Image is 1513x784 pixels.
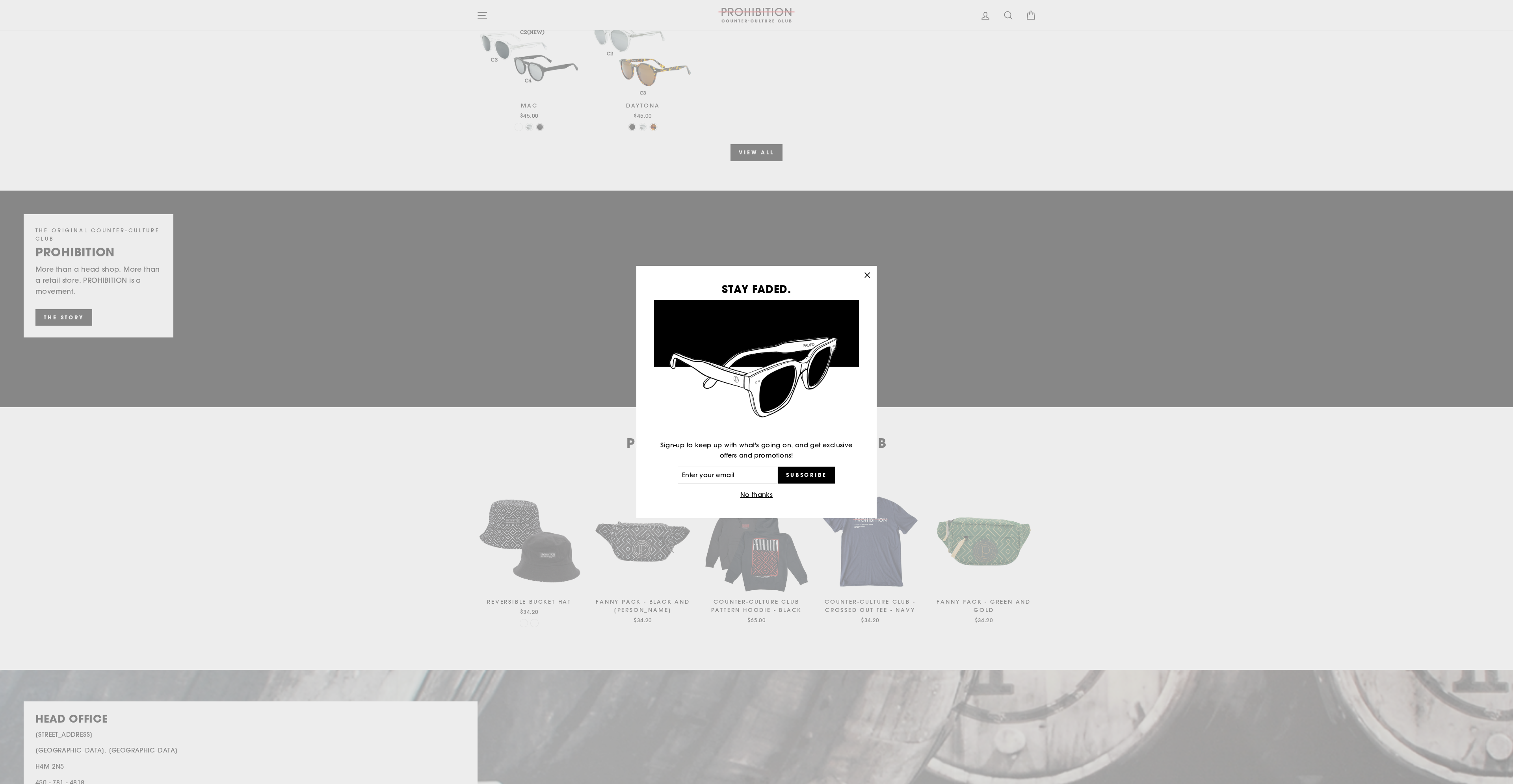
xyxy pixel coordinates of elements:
[678,467,778,484] input: Enter your email
[654,284,859,294] h3: STAY FADED.
[738,489,775,500] button: No thanks
[786,471,827,478] span: Subscribe
[654,440,859,460] p: Sign-up to keep up with what's going on, and get exclusive offers and promotions!
[778,467,835,484] button: Subscribe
